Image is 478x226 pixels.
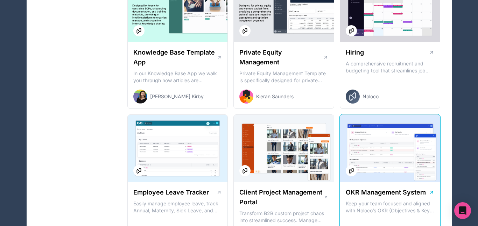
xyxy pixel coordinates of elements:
[239,48,323,67] h1: Private Equity Management
[150,93,204,100] span: [PERSON_NAME] Kirby
[239,188,324,207] h1: Client Project Management Portal
[454,202,471,219] div: Open Intercom Messenger
[133,200,222,214] p: Easily manage employee leave, track Annual, Maternity, Sick Leave, and more. Keep tabs on leave b...
[133,188,209,197] h1: Employee Leave Tracker
[346,200,435,214] p: Keep your team focused and aligned with Noloco’s OKR (Objectives & Key Results) Management System...
[346,48,364,57] h1: Hiring
[133,48,217,67] h1: Knowledge Base Template App
[363,93,379,100] span: Noloco
[346,188,426,197] h1: OKR Management System
[239,70,328,84] p: Private Equity Management Template is specifically designed for private equity and venture capita...
[133,70,222,84] p: In our Knowledge Base App we walk you through how articles are submitted, approved, and managed, ...
[239,210,328,224] p: Transform B2B custom project chaos into streamlined success. Manage client inquiries, track proje...
[256,93,294,100] span: Kieran Saunders
[346,60,435,74] p: A comprehensive recruitment and budgeting tool that streamlines job creation, applicant tracking,...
